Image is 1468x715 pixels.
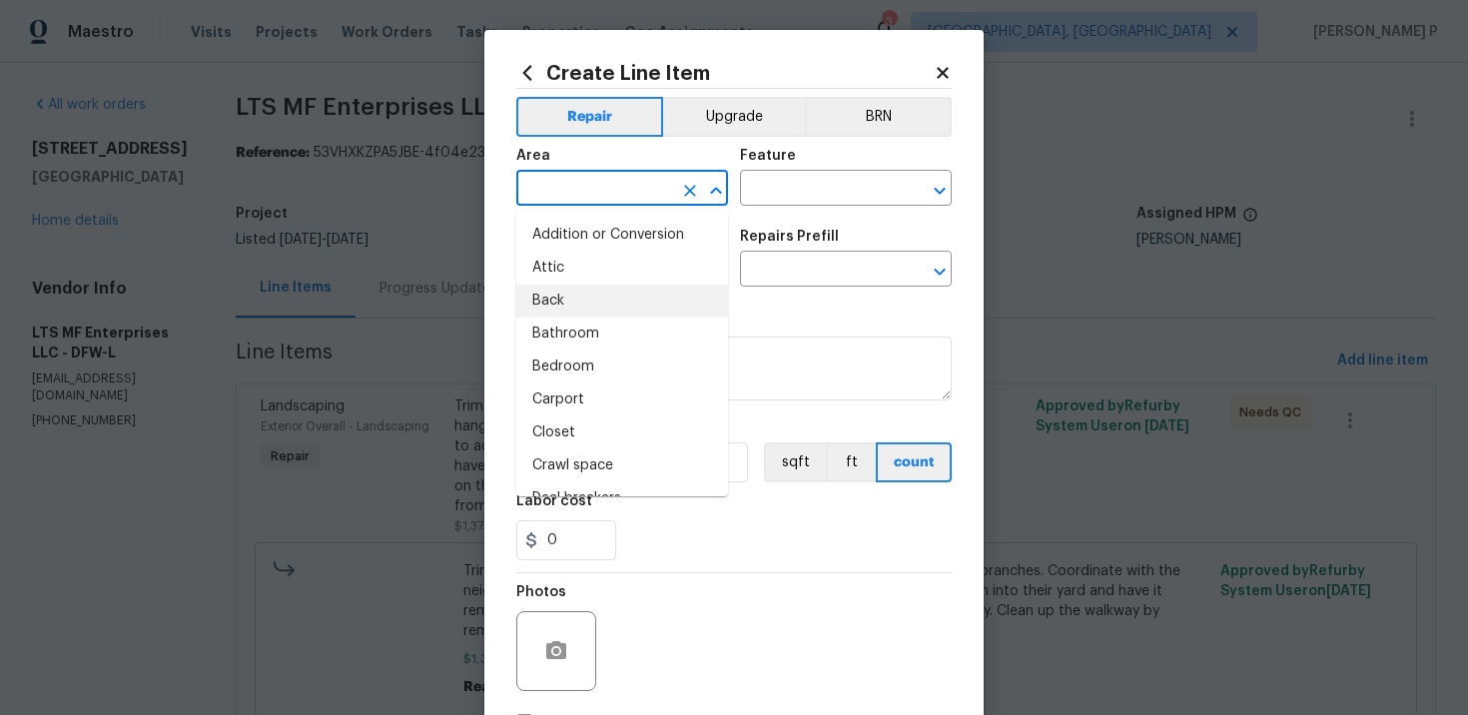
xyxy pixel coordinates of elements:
[516,62,934,84] h2: Create Line Item
[676,177,704,205] button: Clear
[876,442,952,482] button: count
[516,97,663,137] button: Repair
[740,149,796,163] h5: Feature
[926,177,954,205] button: Open
[826,442,876,482] button: ft
[516,449,728,482] li: Crawl space
[516,482,728,515] li: Deal breakers
[702,177,730,205] button: Close
[516,416,728,449] li: Closet
[516,318,728,351] li: Bathroom
[516,149,550,163] h5: Area
[764,442,826,482] button: sqft
[516,252,728,285] li: Attic
[516,585,566,599] h5: Photos
[740,230,839,244] h5: Repairs Prefill
[516,351,728,383] li: Bedroom
[516,383,728,416] li: Carport
[926,258,954,286] button: Open
[516,494,592,508] h5: Labor cost
[663,97,806,137] button: Upgrade
[516,219,728,252] li: Addition or Conversion
[805,97,952,137] button: BRN
[516,285,728,318] li: Back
